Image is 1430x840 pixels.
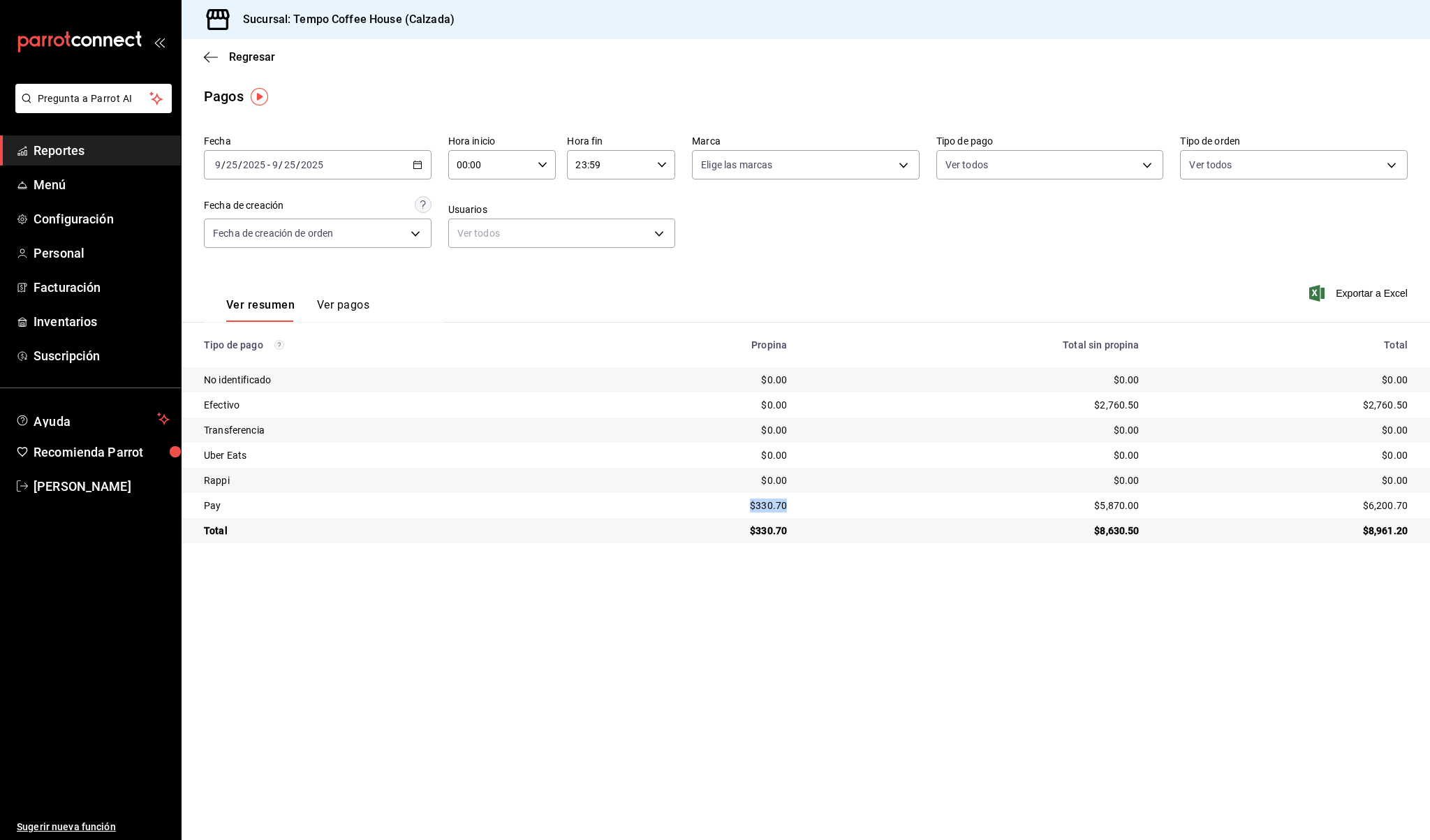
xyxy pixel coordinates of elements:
[238,159,242,170] span: /
[34,443,170,462] span: Recomienda Parrot
[1162,448,1408,462] div: $0.00
[809,448,1139,462] div: $0.00
[34,346,170,365] span: Suscripción
[1312,285,1408,302] button: Exportar a Excel
[10,101,172,116] a: Pregunta a Parrot AI
[204,398,575,412] div: Efectivo
[1162,524,1408,538] div: $8,961.20
[34,141,170,160] span: Reportes
[1162,339,1408,351] div: Total
[34,411,152,427] span: Ayuda
[1162,473,1408,487] div: $0.00
[38,91,150,106] span: Pregunta a Parrot AI
[598,398,787,412] div: $0.00
[1189,158,1232,172] span: Ver todos
[204,136,432,146] label: Fecha
[448,219,676,248] div: Ver todos
[204,373,575,387] div: No identificado
[34,175,170,194] span: Menú
[154,36,165,47] button: open_drawer_menu
[213,226,333,240] span: Fecha de creación de orden
[701,158,772,172] span: Elige las marcas
[267,159,270,170] span: -
[34,278,170,297] span: Facturación
[274,340,284,350] svg: Los pagos realizados con Pay y otras terminales son montos brutos.
[567,136,675,146] label: Hora fin
[226,159,238,170] input: --
[598,473,787,487] div: $0.00
[945,158,988,172] span: Ver todos
[1162,373,1408,387] div: $0.00
[251,88,268,105] img: Tooltip marker
[598,448,787,462] div: $0.00
[204,473,575,487] div: Rappi
[214,159,221,170] input: --
[229,50,275,64] span: Regresar
[232,11,455,28] h3: Sucursal: Tempo Coffee House (Calzada)
[317,298,369,322] button: Ver pagos
[34,312,170,331] span: Inventarios
[204,198,283,213] div: Fecha de creación
[598,524,787,538] div: $330.70
[448,136,556,146] label: Hora inicio
[692,136,920,146] label: Marca
[15,84,172,113] button: Pregunta a Parrot AI
[226,298,369,322] div: navigation tabs
[809,398,1139,412] div: $2,760.50
[296,159,300,170] span: /
[34,477,170,496] span: [PERSON_NAME]
[272,159,279,170] input: --
[598,339,787,351] div: Propina
[809,473,1139,487] div: $0.00
[300,159,324,170] input: ----
[598,373,787,387] div: $0.00
[598,423,787,437] div: $0.00
[221,159,226,170] span: /
[34,244,170,263] span: Personal
[279,159,283,170] span: /
[809,499,1139,513] div: $5,870.00
[204,524,575,538] div: Total
[936,136,1164,146] label: Tipo de pago
[242,159,266,170] input: ----
[204,50,275,64] button: Regresar
[34,209,170,228] span: Configuración
[204,339,575,351] div: Tipo de pago
[283,159,296,170] input: --
[809,339,1139,351] div: Total sin propina
[226,298,295,322] button: Ver resumen
[1162,423,1408,437] div: $0.00
[204,499,575,513] div: Pay
[204,423,575,437] div: Transferencia
[204,448,575,462] div: Uber Eats
[809,423,1139,437] div: $0.00
[1162,398,1408,412] div: $2,760.50
[204,86,244,107] div: Pagos
[598,499,787,513] div: $330.70
[448,205,676,214] label: Usuarios
[17,820,170,834] span: Sugerir nueva función
[809,524,1139,538] div: $8,630.50
[1180,136,1408,146] label: Tipo de orden
[1162,499,1408,513] div: $6,200.70
[809,373,1139,387] div: $0.00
